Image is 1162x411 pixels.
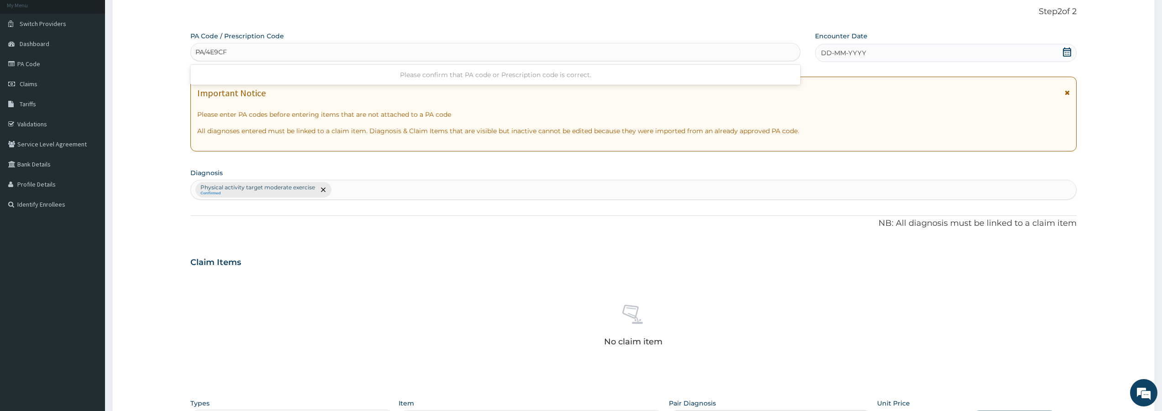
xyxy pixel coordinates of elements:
p: Step 2 of 2 [190,7,1077,17]
span: Claims [20,80,37,88]
span: Switch Providers [20,20,66,28]
h3: Claim Items [190,258,241,268]
span: Tariffs [20,100,36,108]
label: Unit Price [877,399,910,408]
span: We're online! [53,115,126,207]
label: Types [190,400,210,407]
label: Encounter Date [815,31,868,41]
h1: Important Notice [197,88,266,98]
label: Diagnosis [190,168,223,177]
span: Dashboard [20,40,49,48]
p: Please enter PA codes before entering items that are not attached to a PA code [197,110,1070,119]
p: All diagnoses entered must be linked to a claim item. Diagnosis & Claim Items that are visible bu... [197,126,1070,135]
div: Please confirm that PA code or Prescription code is correct. [190,67,800,83]
label: Pair Diagnosis [669,399,716,408]
textarea: Type your message and hit 'Enter' [5,249,174,281]
span: DD-MM-YYYY [821,48,866,57]
img: d_794563401_company_1708531726252_794563401 [17,46,37,68]
label: PA Code / Prescription Code [190,31,284,41]
p: NB: All diagnosis must be linked to a claim item [190,218,1077,229]
div: Chat with us now [47,51,153,63]
div: Minimize live chat window [150,5,172,26]
label: Item [399,399,414,408]
p: No claim item [604,337,662,346]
